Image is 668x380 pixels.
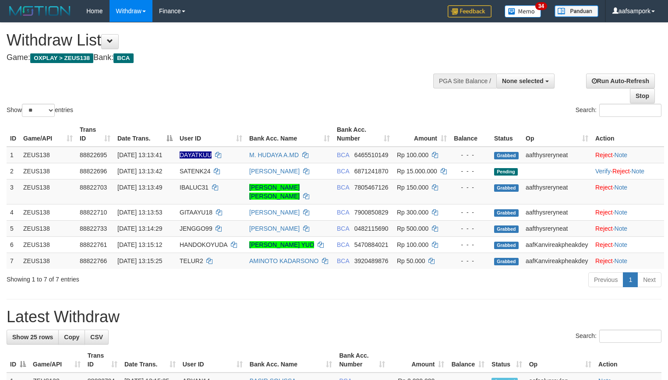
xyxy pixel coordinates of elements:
[180,241,227,248] span: HANDOKOYUDA
[448,348,488,373] th: Balance: activate to sort column ascending
[595,348,661,373] th: Action
[180,225,212,232] span: JENGGO99
[488,348,525,373] th: Status: activate to sort column ascending
[397,151,428,158] span: Rp 100.000
[117,257,162,264] span: [DATE] 13:15:25
[246,348,336,373] th: Bank Acc. Name: activate to sort column ascending
[80,209,107,216] span: 88822710
[249,184,300,200] a: [PERSON_NAME] [PERSON_NAME]
[599,330,661,343] input: Search:
[397,225,428,232] span: Rp 500.000
[448,5,491,18] img: Feedback.jpg
[630,88,655,103] a: Stop
[85,330,109,345] a: CSV
[637,272,661,287] a: Next
[7,104,73,117] label: Show entries
[337,257,349,264] span: BCA
[522,204,592,220] td: aafthysreryneat
[397,184,428,191] span: Rp 150.000
[7,147,20,163] td: 1
[80,257,107,264] span: 88822766
[7,236,20,253] td: 6
[526,348,595,373] th: Op: activate to sort column ascending
[7,308,661,326] h1: Latest Withdraw
[337,168,349,175] span: BCA
[450,122,491,147] th: Balance
[7,179,20,204] td: 3
[615,241,628,248] a: Note
[615,151,628,158] a: Note
[113,53,133,63] span: BCA
[20,122,76,147] th: Game/API: activate to sort column ascending
[117,168,162,175] span: [DATE] 13:13:42
[22,104,55,117] select: Showentries
[249,151,299,158] a: M. HUDAYA A.MD
[337,209,349,216] span: BCA
[522,236,592,253] td: aafKanvireakpheakdey
[454,151,487,159] div: - - -
[615,184,628,191] a: Note
[522,122,592,147] th: Op: activate to sort column ascending
[631,168,644,175] a: Note
[80,168,107,175] span: 88822696
[592,122,664,147] th: Action
[29,348,84,373] th: Game/API: activate to sort column ascending
[7,271,272,284] div: Showing 1 to 7 of 7 entries
[494,168,518,176] span: Pending
[494,242,519,249] span: Grabbed
[595,241,613,248] a: Reject
[522,147,592,163] td: aafthysreryneat
[90,334,103,341] span: CSV
[117,184,162,191] span: [DATE] 13:13:49
[454,224,487,233] div: - - -
[494,225,519,233] span: Grabbed
[522,253,592,269] td: aafKanvireakpheakdey
[117,241,162,248] span: [DATE] 13:15:12
[595,168,611,175] a: Verify
[7,220,20,236] td: 5
[7,122,20,147] th: ID
[20,220,76,236] td: ZEUS138
[592,147,664,163] td: ·
[7,32,437,49] h1: Withdraw List
[20,253,76,269] td: ZEUS138
[246,122,333,147] th: Bank Acc. Name: activate to sort column ascending
[249,241,314,248] a: [PERSON_NAME] YUD
[494,152,519,159] span: Grabbed
[121,348,179,373] th: Date Trans.: activate to sort column ascending
[595,209,613,216] a: Reject
[337,241,349,248] span: BCA
[80,151,107,158] span: 88822695
[592,204,664,220] td: ·
[337,184,349,191] span: BCA
[333,122,393,147] th: Bank Acc. Number: activate to sort column ascending
[586,74,655,88] a: Run Auto-Refresh
[615,209,628,216] a: Note
[337,151,349,158] span: BCA
[494,184,519,192] span: Grabbed
[595,184,613,191] a: Reject
[117,151,162,158] span: [DATE] 13:13:41
[64,334,79,341] span: Copy
[592,253,664,269] td: ·
[12,334,53,341] span: Show 25 rows
[249,225,300,232] a: [PERSON_NAME]
[7,330,59,345] a: Show 25 rows
[595,151,613,158] a: Reject
[494,258,519,265] span: Grabbed
[397,209,428,216] span: Rp 300.000
[494,209,519,217] span: Grabbed
[576,104,661,117] label: Search:
[179,348,246,373] th: User ID: activate to sort column ascending
[58,330,85,345] a: Copy
[454,257,487,265] div: - - -
[20,179,76,204] td: ZEUS138
[20,204,76,220] td: ZEUS138
[84,348,121,373] th: Trans ID: activate to sort column ascending
[522,220,592,236] td: aafthysreryneat
[354,257,389,264] span: Copy 3920489876 to clipboard
[592,179,664,204] td: ·
[249,168,300,175] a: [PERSON_NAME]
[491,122,522,147] th: Status
[7,53,437,62] h4: Game: Bank:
